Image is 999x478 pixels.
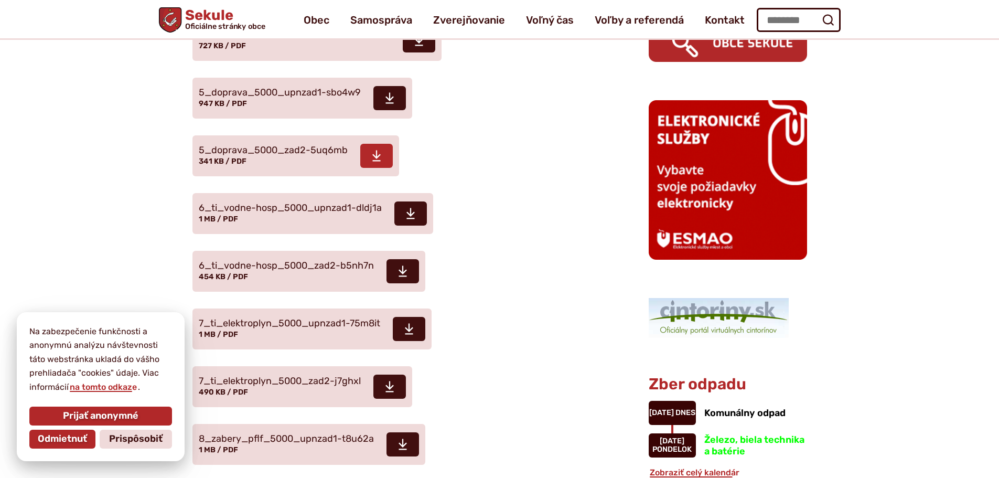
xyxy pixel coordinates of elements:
[192,424,425,465] a: 8_zabery_pflf_5000_upnzad1-t8u62a 1 MB / PDF
[199,99,247,108] span: 947 KB / PDF
[649,298,789,338] img: 1.png
[192,135,399,176] a: 5_doprava_5000_zad2-5uq6mb 341 KB / PDF
[660,437,684,445] span: [DATE]
[69,382,138,392] a: na tomto odkaze
[199,318,380,329] span: 7_ti_elektroplyn_5000_upnzad1-75m8it
[199,30,390,40] span: 4_regulacny-vykres_5000_zad2-mpk5vm
[649,408,674,417] span: [DATE]
[199,445,238,454] span: 1 MB / PDF
[159,7,181,33] img: Prejsť na domovskú stránku
[192,20,442,61] a: 4_regulacny-vykres_5000_zad2-mpk5vm 727 KB / PDF
[192,366,412,407] a: 7_ti_elektroplyn_5000_zad2-j7ghxl 490 KB / PDF
[100,430,172,449] button: Prispôsobiť
[199,261,374,271] span: 6_ti_vodne-hosp_5000_zad2-b5nh7n
[199,145,348,156] span: 5_doprava_5000_zad2-5uq6mb
[185,23,265,30] span: Oficiálne stránky obce
[29,407,172,426] button: Prijať anonymné
[199,376,361,387] span: 7_ti_elektroplyn_5000_zad2-j7ghxl
[199,41,246,50] span: 727 KB / PDF
[649,468,740,477] a: Zobraziť celý kalendár
[649,100,807,260] img: esmao_sekule_b.png
[109,433,163,445] span: Prispôsobiť
[649,376,807,393] h3: Zber odpadu
[181,8,265,30] span: Sekule
[199,272,248,281] span: 454 KB / PDF
[199,330,238,339] span: 1 MB / PDF
[649,433,807,458] a: Železo, biela technika a batérie [DATE] pondelok
[704,407,786,419] span: Komunálny odpad
[199,157,246,166] span: 341 KB / PDF
[199,434,374,444] span: 8_zabery_pflf_5000_upnzad1-t8u62a
[199,388,248,397] span: 490 KB / PDF
[199,215,238,224] span: 1 MB / PDF
[705,5,745,35] a: Kontakt
[29,430,95,449] button: Odmietnuť
[192,309,432,349] a: 7_ti_elektroplyn_5000_upnzad1-75m8it 1 MB / PDF
[29,325,172,394] p: Na zabezpečenie funkčnosti a anonymnú analýzu návštevnosti táto webstránka ukladá do vášho prehli...
[199,88,361,98] span: 5_doprava_5000_upnzad1-sbo4w9
[595,5,684,35] a: Voľby a referendá
[199,203,382,214] span: 6_ti_vodne-hosp_5000_upnzad1-dldj1a
[649,401,807,425] a: Komunálny odpad [DATE] Dnes
[159,7,265,33] a: Logo Sekule, prejsť na domovskú stránku.
[704,434,804,457] span: Železo, biela technika a batérie
[304,5,329,35] a: Obec
[192,193,433,234] a: 6_ti_vodne-hosp_5000_upnzad1-dldj1a 1 MB / PDF
[350,5,412,35] a: Samospráva
[433,5,505,35] a: Zverejňovanie
[652,445,692,454] span: pondelok
[38,433,87,445] span: Odmietnuť
[192,78,412,119] a: 5_doprava_5000_upnzad1-sbo4w9 947 KB / PDF
[192,251,425,292] a: 6_ti_vodne-hosp_5000_zad2-b5nh7n 454 KB / PDF
[526,5,574,35] a: Voľný čas
[675,408,695,417] span: Dnes
[63,410,138,422] span: Prijať anonymné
